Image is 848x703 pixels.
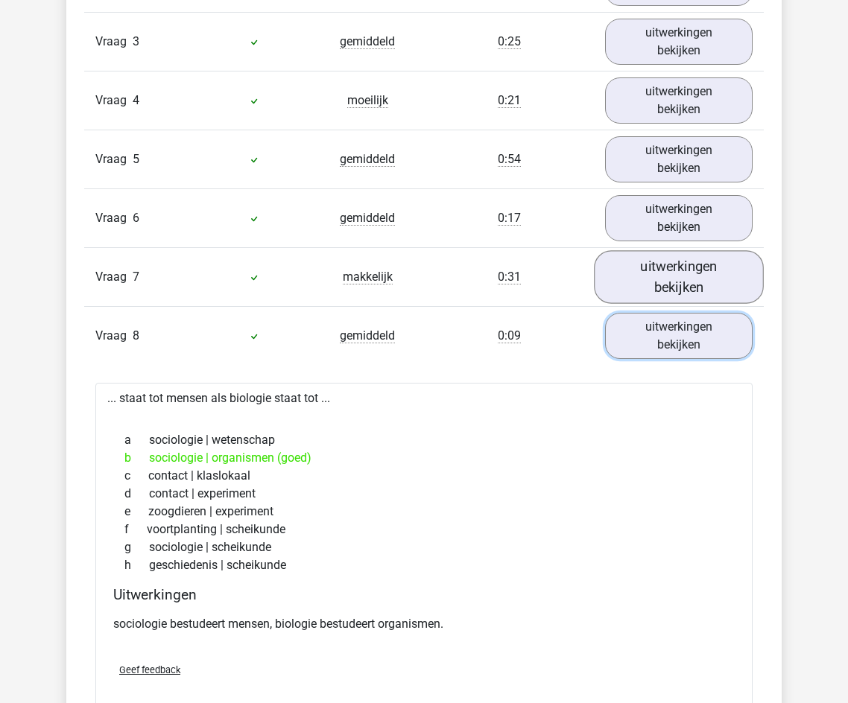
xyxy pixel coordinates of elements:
span: 0:25 [498,34,521,49]
span: Vraag [95,327,133,345]
a: uitwerkingen bekijken [594,251,764,304]
div: sociologie | wetenschap [113,431,735,449]
span: 0:17 [498,211,521,226]
h4: Uitwerkingen [113,586,735,603]
div: zoogdieren | experiment [113,503,735,521]
span: 7 [133,270,139,284]
a: uitwerkingen bekijken [605,313,753,359]
span: g [124,538,149,556]
div: contact | klaslokaal [113,467,735,485]
span: moeilijk [347,93,388,108]
div: sociologie | organismen (goed) [113,449,735,467]
span: gemiddeld [340,34,395,49]
a: uitwerkingen bekijken [605,195,753,241]
span: Vraag [95,209,133,227]
span: e [124,503,148,521]
span: Vraag [95,268,133,286]
span: Geef feedback [119,664,180,675]
span: b [124,449,149,467]
span: 8 [133,328,139,343]
span: 0:21 [498,93,521,108]
span: f [124,521,147,538]
a: uitwerkingen bekijken [605,77,753,124]
span: makkelijk [343,270,393,284]
span: 0:31 [498,270,521,284]
span: Vraag [95,92,133,109]
div: geschiedenis | scheikunde [113,556,735,574]
span: c [124,467,148,485]
span: gemiddeld [340,152,395,167]
span: 0:09 [498,328,521,343]
span: gemiddeld [340,328,395,343]
span: 0:54 [498,152,521,167]
div: contact | experiment [113,485,735,503]
span: a [124,431,149,449]
span: Vraag [95,150,133,168]
span: 6 [133,211,139,225]
a: uitwerkingen bekijken [605,136,753,182]
div: voortplanting | scheikunde [113,521,735,538]
span: 3 [133,34,139,48]
span: gemiddeld [340,211,395,226]
span: d [124,485,149,503]
a: uitwerkingen bekijken [605,19,753,65]
span: 5 [133,152,139,166]
span: 4 [133,93,139,107]
span: Vraag [95,33,133,51]
span: h [124,556,149,574]
p: sociologie bestudeert mensen, biologie bestudeert organismen. [113,615,735,633]
div: sociologie | scheikunde [113,538,735,556]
